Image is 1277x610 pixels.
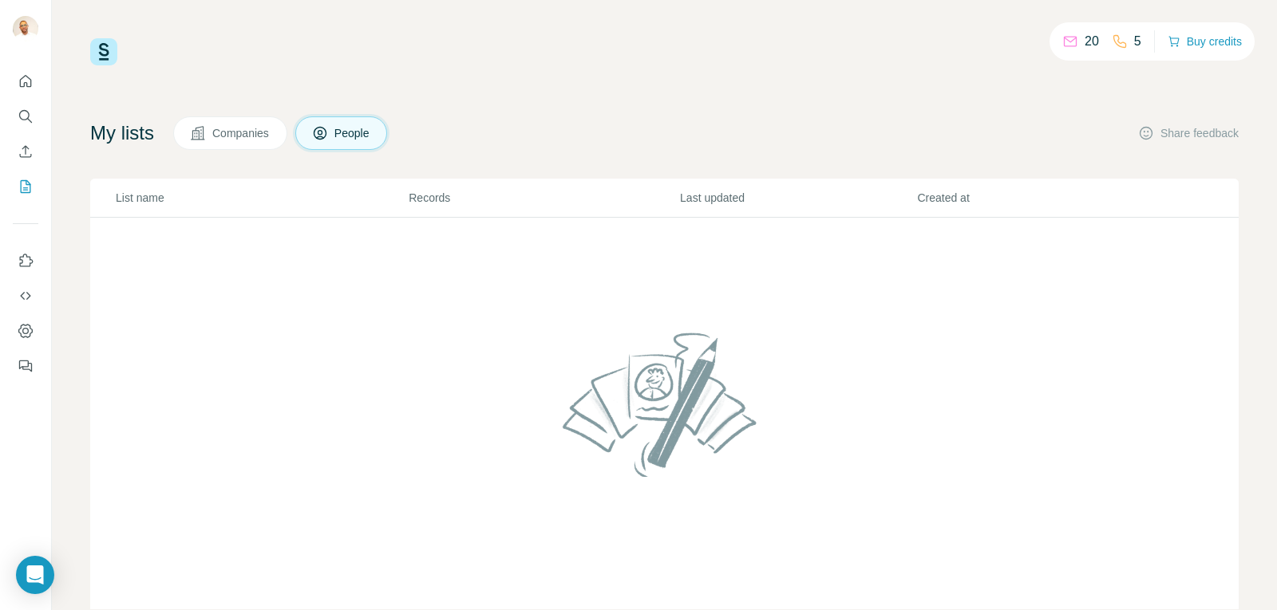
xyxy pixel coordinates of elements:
h4: My lists [90,120,154,146]
button: Quick start [13,67,38,96]
button: Feedback [13,352,38,380]
span: People [334,125,371,141]
button: Buy credits [1168,30,1242,53]
p: List name [116,190,407,206]
div: Open Intercom Messenger [16,556,54,594]
p: 5 [1134,32,1141,51]
button: Share feedback [1138,125,1239,141]
button: Search [13,102,38,131]
p: 20 [1085,32,1099,51]
button: Dashboard [13,317,38,345]
button: My lists [13,172,38,201]
p: Last updated [680,190,915,206]
p: Records [409,190,678,206]
img: No lists found [556,319,773,490]
span: Companies [212,125,271,141]
button: Use Surfe API [13,281,38,310]
img: Surfe Logo [90,38,117,65]
p: Created at [917,190,1152,206]
img: Avatar [13,16,38,41]
button: Enrich CSV [13,137,38,166]
button: Use Surfe on LinkedIn [13,246,38,275]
